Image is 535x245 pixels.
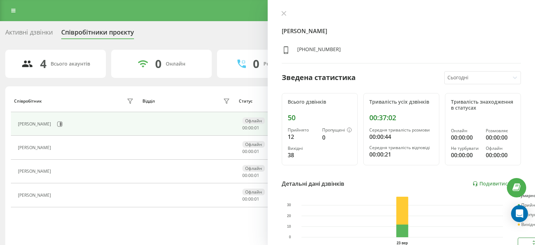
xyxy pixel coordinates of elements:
div: Співробітники проєкту [61,29,134,39]
text: 0 [289,235,291,239]
div: [PERSON_NAME] [18,193,53,198]
div: 00:00:21 [369,150,433,159]
div: Тривалість знаходження в статусах [451,99,515,111]
span: 00 [242,196,247,202]
div: 00:00:00 [451,133,480,142]
div: Зведена статистика [282,72,356,83]
div: Всього акаунтів [51,61,90,67]
div: : : [242,197,259,202]
div: Не турбувати [451,146,480,151]
span: 01 [254,125,259,131]
h4: [PERSON_NAME] [282,27,521,35]
div: 00:00:44 [369,133,433,141]
div: 00:00:00 [486,133,515,142]
span: 01 [254,196,259,202]
div: Співробітник [14,99,42,104]
span: 00 [242,125,247,131]
div: Розмовляє [486,128,515,133]
div: Open Intercom Messenger [511,205,528,222]
div: Всього дзвінків [288,99,352,105]
div: Офлайн [242,165,265,172]
div: 0 [155,57,161,71]
div: Офлайн [242,117,265,124]
text: 20 [287,214,291,218]
div: Офлайн [242,189,265,195]
div: : : [242,149,259,154]
div: 4 [40,57,46,71]
div: Прийнято [288,128,317,133]
div: Офлайн [242,141,265,148]
div: : : [242,125,259,130]
div: 50 [288,114,352,122]
div: Онлайн [166,61,185,67]
div: Розмовляють [263,61,298,67]
span: 00 [248,172,253,178]
div: Відділ [142,99,155,104]
div: [PERSON_NAME] [18,169,53,174]
div: Активні дзвінки [5,29,53,39]
div: Онлайн [451,128,480,133]
div: Статус [239,99,253,104]
div: 0 [322,133,352,142]
text: 30 [287,203,291,207]
div: Детальні дані дзвінків [282,179,344,188]
div: Тривалість усіх дзвінків [369,99,433,105]
div: 00:00:00 [486,151,515,159]
div: Офлайн [486,146,515,151]
div: [PERSON_NAME] [18,122,53,127]
div: Пропущені [322,128,352,133]
div: Середня тривалість розмови [369,128,433,133]
div: Середня тривалість відповіді [369,145,433,150]
div: 00:37:02 [369,114,433,122]
span: 00 [248,125,253,131]
a: Подивитись звіт [472,181,521,187]
div: [PHONE_NUMBER] [297,46,341,56]
div: [PERSON_NAME] [18,145,53,150]
div: : : [242,173,259,178]
span: 00 [248,196,253,202]
text: 10 [287,225,291,228]
div: 00:00:00 [451,151,480,159]
div: 0 [253,57,259,71]
text: 23 вер [396,241,408,245]
span: 00 [248,148,253,154]
div: Вихідні [288,146,317,151]
span: 01 [254,172,259,178]
span: 00 [242,148,247,154]
span: 01 [254,148,259,154]
div: 38 [288,151,317,159]
span: 00 [242,172,247,178]
div: 12 [288,133,317,141]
